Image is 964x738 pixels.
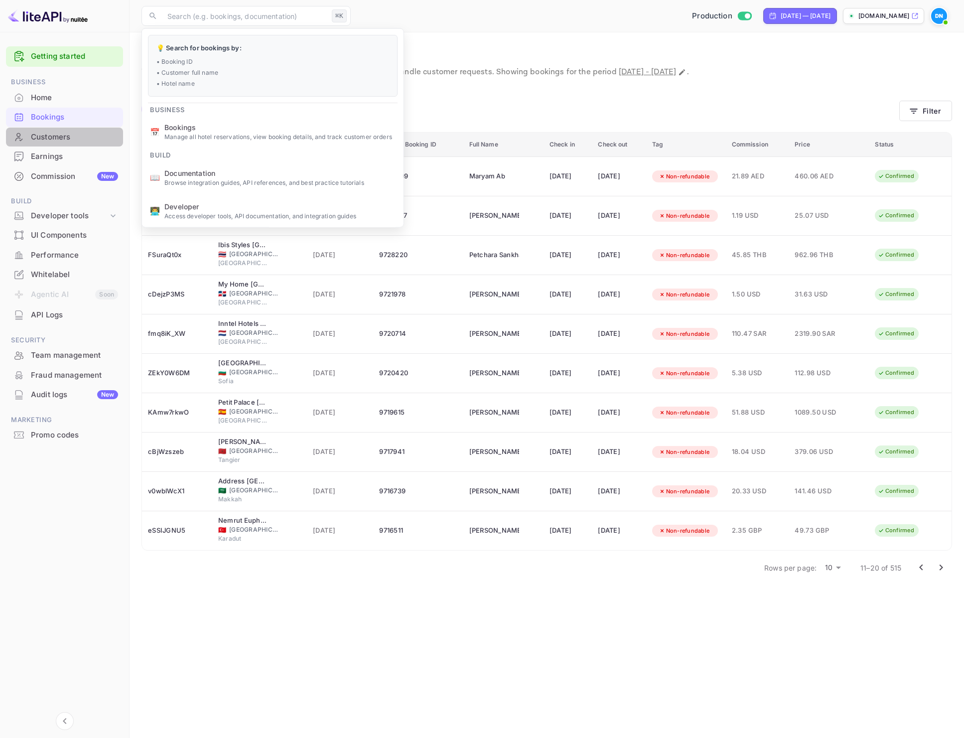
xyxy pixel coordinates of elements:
[229,407,279,416] span: [GEOGRAPHIC_DATA]
[858,11,909,20] p: [DOMAIN_NAME]
[652,328,716,340] div: Non-refundable
[781,11,830,20] div: [DATE] — [DATE]
[164,211,396,220] p: Access developer tools, API documentation, and integration guides
[732,289,783,300] span: 1.50 USD
[598,444,640,460] div: [DATE]
[871,249,921,261] div: Confirmed
[218,298,268,307] span: [GEOGRAPHIC_DATA]
[148,365,206,381] div: ZEkY0W6DM
[871,209,921,222] div: Confirmed
[550,247,586,263] div: [DATE]
[379,247,457,263] div: 9728220
[6,346,123,365] div: Team management
[218,291,226,297] span: Dominican Republic
[598,208,640,224] div: [DATE]
[795,250,844,261] span: 962.96 THB
[652,407,716,419] div: Non-refundable
[97,390,118,399] div: New
[218,240,268,250] div: Ibis Styles Bangkok Sukhumvit 50
[544,133,592,157] th: Check in
[31,370,118,381] div: Fraud management
[313,407,367,418] span: [DATE]
[821,561,844,575] div: 10
[795,171,844,182] span: 460.06 AED
[871,367,921,379] div: Confirmed
[218,259,268,268] span: [GEOGRAPHIC_DATA]
[56,712,74,730] button: Collapse navigation
[229,289,279,298] span: [GEOGRAPHIC_DATA]
[164,122,396,133] span: Bookings
[164,178,396,187] p: Browse integration guides, API references, and best practice tutorials
[313,486,367,497] span: [DATE]
[8,8,88,24] img: LiteAPI logo
[6,77,123,88] span: Business
[31,430,118,441] div: Promo codes
[550,405,586,421] div: [DATE]
[732,171,783,182] span: 21.89 AED
[732,486,783,497] span: 20.33 USD
[6,246,123,264] a: Performance
[332,9,347,22] div: ⌘K
[218,280,268,290] div: My Home Hotel Punta Cana
[164,133,396,142] p: Manage all hotel reservations, view booking details, and track customer orders
[598,523,640,539] div: [DATE]
[373,133,463,157] th: Supplier Booking ID
[148,247,206,263] div: FSuraQt0x
[6,305,123,325] div: API Logs
[931,8,947,24] img: Dominic Newboult
[148,287,206,302] div: cDejzP3MS
[469,247,519,263] div: Petchara Sankharat
[313,289,367,300] span: [DATE]
[931,558,951,578] button: Go to next page
[313,328,367,339] span: [DATE]
[31,389,118,401] div: Audit logs
[313,446,367,457] span: [DATE]
[469,405,519,421] div: Chue Yee Yang
[732,368,783,379] span: 5.38 USD
[652,249,716,262] div: Non-refundable
[6,196,123,207] span: Build
[550,483,586,499] div: [DATE]
[218,369,226,376] span: Bulgaria
[652,367,716,380] div: Non-refundable
[871,485,921,497] div: Confirmed
[6,88,123,107] a: Home
[379,287,457,302] div: 9721978
[550,365,586,381] div: [DATE]
[619,67,676,77] span: [DATE] - [DATE]
[218,437,268,447] div: Barcelo Tanger
[218,516,268,526] div: Nemrut Euphrat Hotel
[6,305,123,324] a: API Logs
[6,335,123,346] span: Security
[6,108,123,126] a: Bookings
[732,407,783,418] span: 51.88 USD
[218,330,226,336] span: Netherlands
[550,168,586,184] div: [DATE]
[550,523,586,539] div: [DATE]
[795,368,844,379] span: 112.98 USD
[592,133,646,157] th: Check out
[218,337,268,346] span: [GEOGRAPHIC_DATA]
[6,226,123,244] a: UI Components
[218,527,226,533] span: Türkiye
[764,563,817,573] p: Rows per page:
[860,563,901,573] p: 11–20 of 515
[911,558,931,578] button: Go to previous page
[726,133,789,157] th: Commission
[795,289,844,300] span: 31.63 USD
[652,289,716,301] div: Non-refundable
[646,133,726,157] th: Tag
[379,326,457,342] div: 9720714
[31,151,118,162] div: Earnings
[218,319,268,329] div: Inntel Hotels Amsterdam Centre
[218,495,268,504] span: Makkah
[652,525,716,537] div: Non-refundable
[97,172,118,181] div: New
[31,210,108,222] div: Developer tools
[550,326,586,342] div: [DATE]
[148,483,206,499] div: v0wblWcX1
[692,10,732,22] span: Production
[598,287,640,302] div: [DATE]
[598,365,640,381] div: [DATE]
[218,448,226,454] span: Morocco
